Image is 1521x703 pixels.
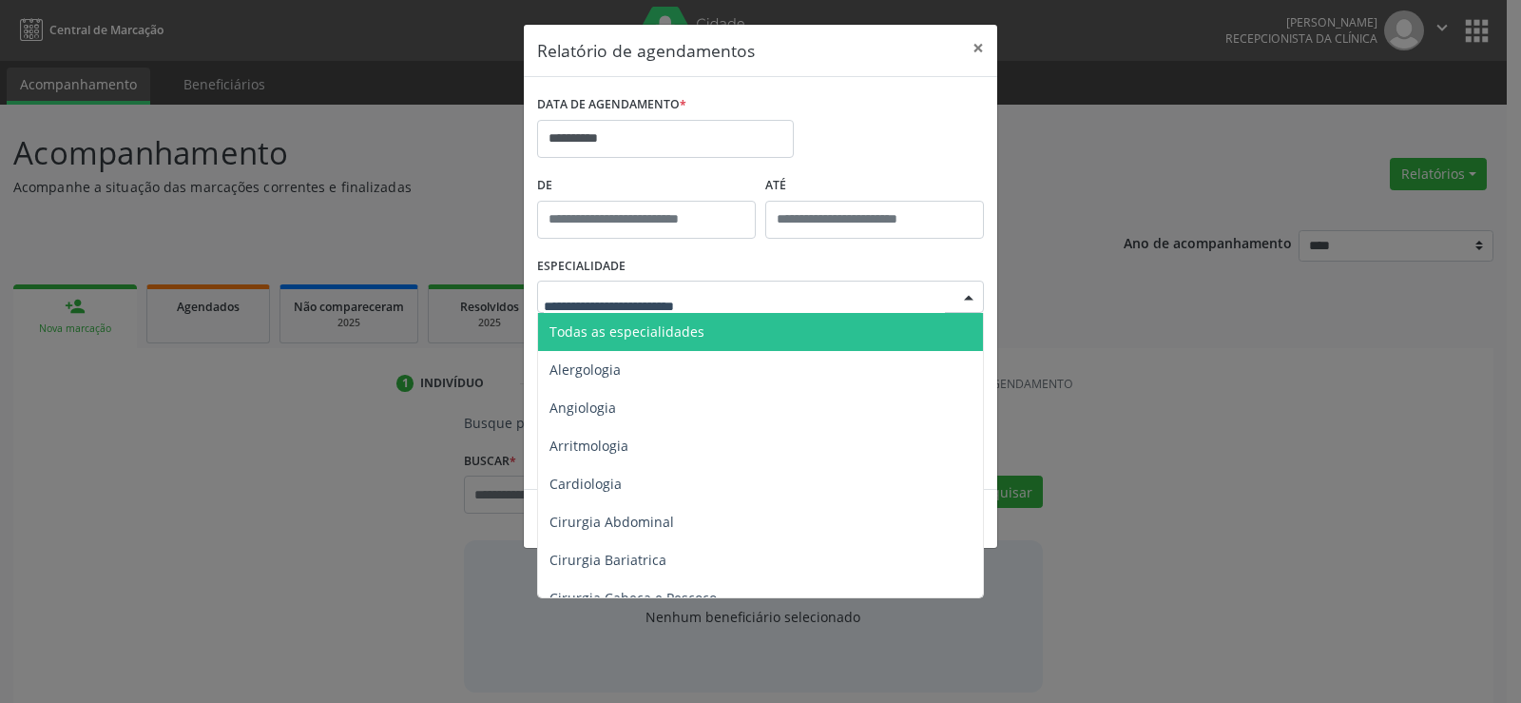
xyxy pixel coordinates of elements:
span: Cirurgia Bariatrica [549,551,666,569]
span: Angiologia [549,399,616,417]
span: Todas as especialidades [549,322,704,341]
label: DATA DE AGENDAMENTO [537,90,686,120]
span: Cirurgia Cabeça e Pescoço [549,589,717,607]
button: Close [959,25,997,71]
span: Cardiologia [549,475,622,493]
label: ESPECIALIDADE [537,252,626,282]
h5: Relatório de agendamentos [537,38,755,63]
label: ATÉ [765,171,984,201]
span: Alergologia [549,361,621,379]
span: Arritmologia [549,437,628,455]
span: Cirurgia Abdominal [549,513,674,531]
label: De [537,171,756,201]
